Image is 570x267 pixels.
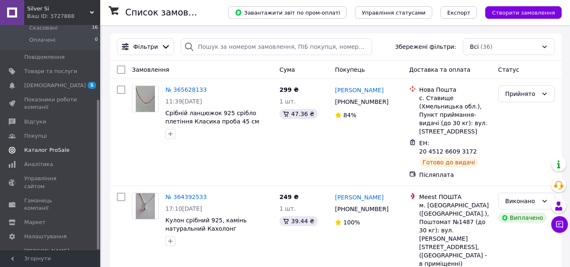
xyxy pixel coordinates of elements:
input: Пошук за номером замовлення, ПІБ покупця, номером телефону, Email, номером накладної [181,38,372,55]
span: Cума [279,66,295,73]
span: Доставка та оплата [409,66,471,73]
div: Післяплата [419,171,491,179]
span: 100% [343,219,360,226]
div: Нова Пошта [419,86,491,94]
span: Замовлення [132,66,169,73]
div: 47.36 ₴ [279,109,317,119]
span: Відгуки [24,118,46,126]
span: Збережені фільтри: [395,43,456,51]
span: 1 шт. [279,98,296,105]
span: Управління статусами [362,10,426,16]
a: Срібній ланцюжок 925 срібло плетіння Класика проба 45 см [165,110,259,125]
a: Кулон срібний 925, камінь натуральний Кахолонг [165,217,247,232]
div: 39.44 ₴ [279,216,317,226]
span: Повідомлення [24,53,65,61]
button: Експорт [441,6,477,19]
span: Експорт [447,10,471,16]
h1: Список замовлень [125,8,210,18]
span: Гаманець компанії [24,197,77,212]
div: с. Ставище (Хмельницька обл.), Пункт приймання-видачі (до 30 кг): вул. [STREET_ADDRESS] [419,94,491,136]
span: Скасовані [29,24,58,32]
div: Готово до видачі [419,157,479,167]
span: Показники роботи компанії [24,96,77,111]
span: 84% [343,112,356,118]
span: [DEMOGRAPHIC_DATA] [24,82,86,89]
span: 1 шт. [279,205,296,212]
a: [PERSON_NAME] [335,86,383,94]
a: № 364392533 [165,194,207,200]
span: Створити замовлення [492,10,555,16]
span: 11:39[DATE] [165,98,202,105]
a: [PERSON_NAME] [335,193,383,202]
span: Покупці [24,132,47,140]
span: Управління сайтом [24,175,77,190]
span: Товари та послуги [24,68,77,75]
div: Виконано [505,196,538,206]
a: Створити замовлення [477,9,562,15]
button: Створити замовлення [485,6,562,19]
span: 0 [95,36,98,44]
div: Виплачено [498,213,547,223]
span: Всі [470,43,479,51]
span: Покупець [335,66,365,73]
button: Чат з покупцем [551,216,568,233]
span: Фільтри [133,43,158,51]
button: Завантажити звіт по пром-оплаті [228,6,347,19]
a: Фото товару [132,193,159,219]
span: ЕН: 20 4512 6609 3172 [419,140,477,155]
span: 17:10[DATE] [165,205,202,212]
span: 5 [88,82,96,89]
span: (36) [481,43,493,50]
div: Meest ПОШТА [419,193,491,201]
span: Оплачені [29,36,56,44]
span: Маркет [24,219,46,226]
img: Фото товару [136,193,155,219]
span: Каталог ProSale [24,146,69,154]
div: Прийнято [505,89,538,98]
span: Аналітика [24,161,53,168]
div: [PHONE_NUMBER] [333,203,390,215]
span: Статус [498,66,519,73]
a: № 365628133 [165,86,207,93]
span: 16 [92,24,98,32]
a: Фото товару [132,86,159,112]
span: Налаштування [24,233,67,240]
span: 249 ₴ [279,194,299,200]
div: [PHONE_NUMBER] [333,96,390,108]
span: 299 ₴ [279,86,299,93]
div: Ваш ID: 3727888 [27,13,100,20]
button: Управління статусами [355,6,432,19]
img: Фото товару [136,86,155,112]
span: Завантажити звіт по пром-оплаті [235,9,340,16]
span: Silver Si [27,5,90,13]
